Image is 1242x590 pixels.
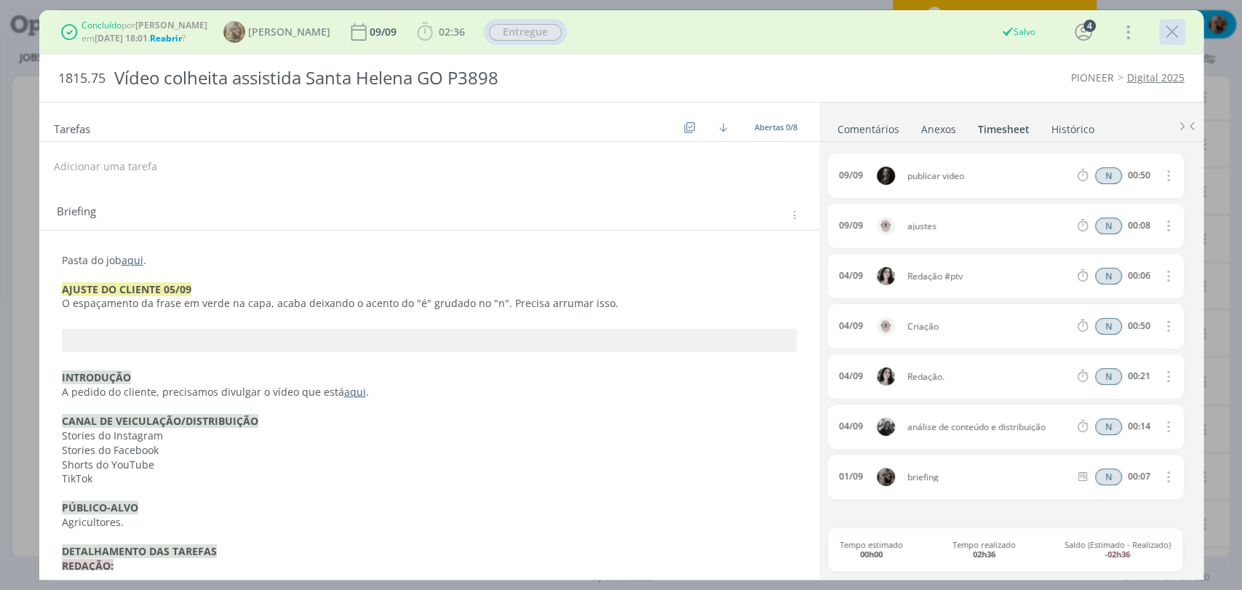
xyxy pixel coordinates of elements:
[1128,371,1150,381] div: 00:21
[901,372,1075,381] span: Redação.
[839,170,863,180] div: 09/09
[1083,20,1096,32] div: 4
[62,559,114,573] strong: REDAÇÃO:
[860,549,883,559] b: 00h00
[1128,471,1150,482] div: 00:07
[755,121,797,132] span: Abertas 0/8
[1128,271,1150,281] div: 00:06
[1071,71,1114,84] a: PIONEER
[837,116,900,137] a: Comentários
[877,167,895,185] img: N
[108,60,709,96] div: Vídeo colheita assistida Santa Helena GO P3898
[839,271,863,281] div: 04/09
[839,321,863,331] div: 04/09
[370,27,399,37] div: 09/09
[977,116,1030,137] a: Timesheet
[62,414,258,428] strong: CANAL DE VEICULAÇÃO/DISTRIBUIÇÃO
[952,540,1016,559] span: Tempo realizado
[1127,71,1185,84] a: Digital 2025
[366,385,369,399] span: .
[62,428,797,443] p: Stories do Instagram
[901,473,1075,482] span: briefing
[81,19,207,45] div: por em . ?
[901,172,1075,180] span: publicar video
[62,515,797,530] p: Agricultores.
[901,222,1075,231] span: ajustes
[1072,20,1095,44] button: 4
[39,10,1203,580] div: dialog
[1095,167,1122,184] span: N
[921,122,956,137] div: Anexos
[1095,418,1122,435] div: Horas normais
[901,423,1075,431] span: análise de conteúdo e distribuição
[62,471,797,486] p: TikTok
[95,32,148,44] b: [DATE] 18:01
[62,501,138,514] strong: PÚBLICO-ALVO
[1128,220,1150,231] div: 00:08
[901,272,1075,281] span: Redação #ptv
[54,119,90,136] span: Tarefas
[1095,469,1122,485] div: Horas normais
[150,32,182,44] span: Reabrir
[973,549,995,559] b: 02h36
[1064,540,1171,559] span: Saldo (Estimado - Realizado)
[839,421,863,431] div: 04/09
[901,322,1075,331] span: Criação
[1095,368,1122,385] div: Horas normais
[62,385,344,399] span: A pedido do cliente, precisamos divulgar o vídeo que está
[1095,318,1122,335] span: N
[839,220,863,231] div: 09/09
[840,540,903,559] span: Tempo estimado
[1095,167,1122,184] div: Horas normais
[344,385,366,399] a: aqui
[1128,170,1150,180] div: 00:50
[1095,418,1122,435] span: N
[62,544,217,558] strong: DETALHAMENTO DAS TAREFAS
[719,123,728,132] img: arrow-down.svg
[62,282,191,296] strong: AJUSTE DO CLIENTE 05/09
[1095,218,1122,234] div: Horas normais
[62,370,131,384] strong: INTRODUÇÃO
[1051,116,1095,137] a: Histórico
[839,371,863,381] div: 04/09
[1095,268,1122,284] div: Horas normais
[1095,268,1122,284] span: N
[1095,318,1122,335] div: Horas normais
[62,458,797,472] p: Shorts do YouTube
[1104,549,1130,559] b: -02h36
[1128,321,1150,331] div: 00:50
[58,71,106,87] span: 1815.75
[1128,421,1150,431] div: 00:14
[81,19,122,31] span: Concluído
[135,19,207,31] b: [PERSON_NAME]
[1095,469,1122,485] span: N
[1001,25,1035,39] div: Salvo
[877,267,895,285] img: T
[122,253,143,267] a: aqui
[877,217,895,235] img: A
[877,468,895,486] img: A
[53,154,158,180] button: Adicionar uma tarefa
[62,443,797,458] p: Stories do Facebook
[62,296,618,310] span: O espaçamento da frase em verde na capa, acaba deixando o acento do "é" grudado no "n". Precisa a...
[839,471,863,482] div: 01/09
[57,206,96,225] span: Briefing
[877,367,895,386] img: T
[62,253,797,268] p: Pasta do job .
[877,418,895,436] img: M
[1095,368,1122,385] span: N
[877,317,895,335] img: A
[1095,218,1122,234] span: N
